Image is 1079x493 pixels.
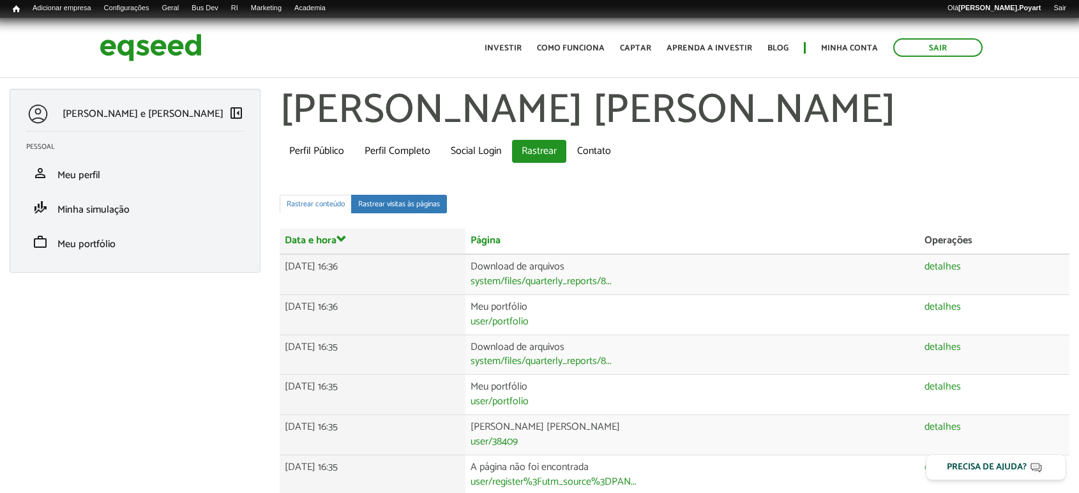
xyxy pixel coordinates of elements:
a: Colapsar menu [229,105,244,123]
span: left_panel_close [229,105,244,121]
td: [DATE] 16:35 [280,414,465,455]
span: Meu perfil [57,167,100,184]
a: system/files/quarterly_reports/8... [471,356,612,367]
a: Olá[PERSON_NAME].Poyart [941,3,1048,13]
li: Minha simulação [17,190,253,225]
a: Aprenda a investir [667,44,752,52]
a: RI [225,3,245,13]
a: Início [6,3,26,15]
a: personMeu perfil [26,165,244,181]
a: user/portfolio [471,397,529,407]
a: detalhes [924,422,961,432]
img: EqSeed [100,31,202,64]
td: [PERSON_NAME] [PERSON_NAME] [465,414,920,455]
a: Como funciona [537,44,605,52]
a: Rastrear [512,140,566,163]
a: finance_modeMinha simulação [26,200,244,215]
a: Sair [1047,3,1073,13]
a: user/38409 [471,437,518,447]
a: Data e hora [285,234,347,246]
a: Minha conta [821,44,878,52]
td: Meu portfólio [465,375,920,415]
td: [DATE] 16:36 [280,294,465,335]
span: person [33,165,48,181]
td: Download de arquivos [465,254,920,294]
a: Contato [568,140,621,163]
a: detalhes [924,302,961,312]
a: Investir [485,44,522,52]
span: finance_mode [33,200,48,215]
td: [DATE] 16:36 [280,254,465,294]
span: work [33,234,48,250]
a: Sair [893,38,983,57]
td: [DATE] 16:35 [280,375,465,415]
td: [DATE] 16:35 [280,335,465,375]
th: Operações [919,229,1069,254]
li: Meu portfólio [17,225,253,259]
span: Início [13,4,20,13]
p: [PERSON_NAME] e [PERSON_NAME] [63,108,223,120]
a: Bus Dev [185,3,225,13]
a: Perfil Público [280,140,354,163]
a: Geral [155,3,185,13]
a: Adicionar empresa [26,3,98,13]
a: Blog [767,44,788,52]
strong: [PERSON_NAME].Poyart [958,4,1041,11]
a: Configurações [98,3,156,13]
h2: Pessoal [26,143,253,151]
td: Download de arquivos [465,335,920,375]
a: Academia [288,3,332,13]
a: Perfil Completo [355,140,440,163]
span: Meu portfólio [57,236,116,253]
a: user/register%3Futm_source%3DPAN... [471,477,637,487]
a: detalhes [924,462,961,473]
span: Minha simulação [57,201,130,218]
a: Captar [620,44,651,52]
a: Rastrear visitas às páginas [351,195,447,213]
a: detalhes [924,382,961,392]
a: system/files/quarterly_reports/8... [471,277,612,287]
a: workMeu portfólio [26,234,244,250]
td: Meu portfólio [465,294,920,335]
h1: [PERSON_NAME] [PERSON_NAME] [280,89,1070,133]
a: Rastrear conteúdo [280,195,352,213]
a: detalhes [924,342,961,353]
a: detalhes [924,262,961,272]
a: Marketing [245,3,288,13]
a: Social Login [441,140,511,163]
li: Meu perfil [17,156,253,190]
a: user/portfolio [471,317,529,327]
a: Página [471,236,501,246]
